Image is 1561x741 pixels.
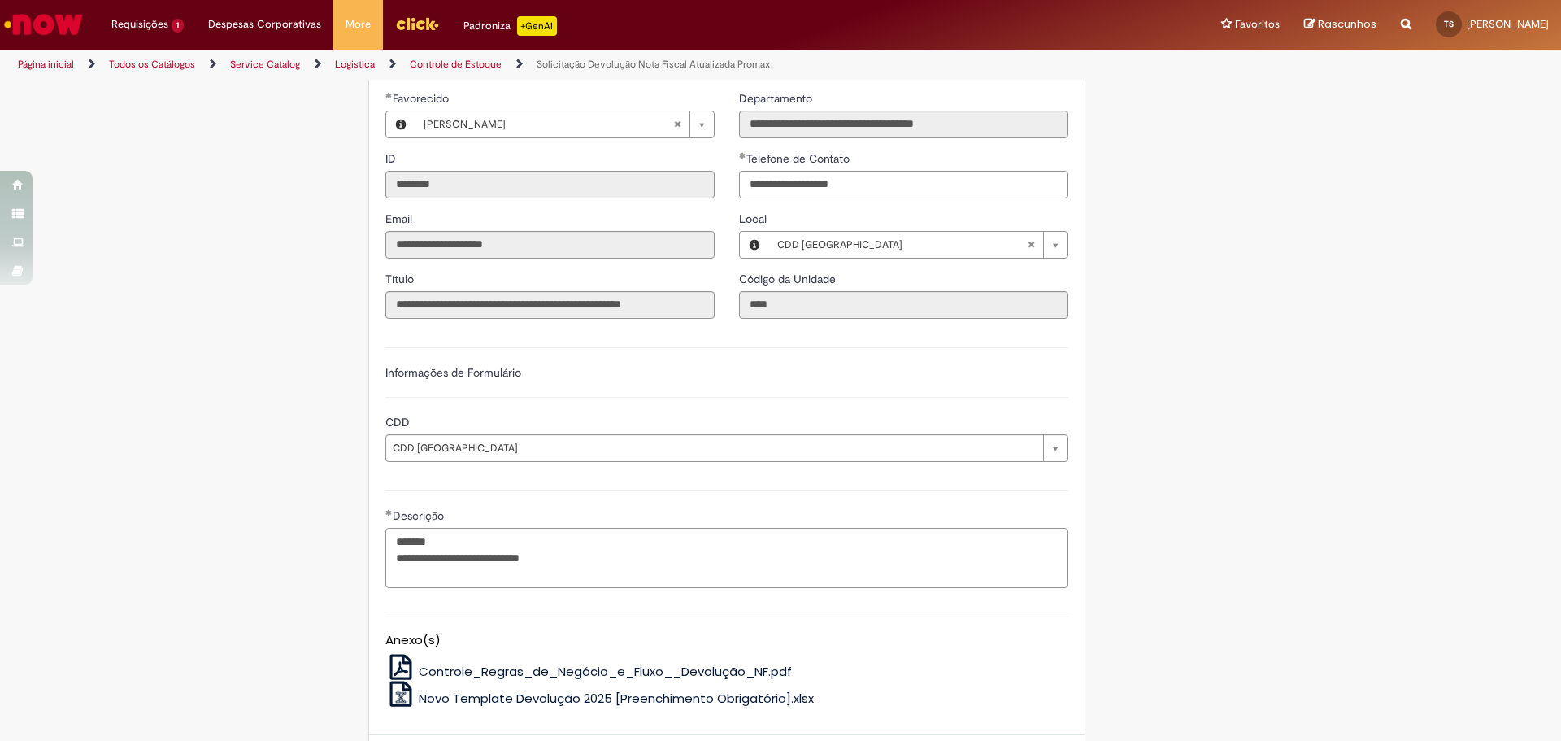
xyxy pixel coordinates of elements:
h5: Anexo(s) [385,634,1068,647]
input: Código da Unidade [739,291,1068,319]
label: Somente leitura - Título [385,271,417,287]
div: Padroniza [463,16,557,36]
label: Informações de Formulário [385,365,521,380]
ul: Trilhas de página [12,50,1028,80]
span: Requisições [111,16,168,33]
abbr: Limpar campo Local [1019,232,1043,258]
span: Descrição [393,508,447,523]
span: Somente leitura - ID [385,151,399,166]
a: Solicitação Devolução Nota Fiscal Atualizada Promax [537,58,770,71]
a: Service Catalog [230,58,300,71]
a: Novo Template Devolução 2025 [Preenchimento Obrigatório].xlsx [385,690,815,707]
input: ID [385,171,715,198]
span: TS [1444,19,1454,29]
a: Todos os Catálogos [109,58,195,71]
a: Controle de Estoque [410,58,502,71]
span: CDD [385,415,413,429]
textarea: Descrição [385,528,1068,588]
img: ServiceNow [2,8,85,41]
input: Email [385,231,715,259]
span: Local [739,211,770,226]
span: Telefone de Contato [746,151,853,166]
p: +GenAi [517,16,557,36]
span: Rascunhos [1318,16,1376,32]
button: Favorecido, Visualizar este registro Takasi Augusto De Souza [386,111,415,137]
button: Local, Visualizar este registro CDD Petrópolis [740,232,769,258]
label: Somente leitura - ID [385,150,399,167]
span: Somente leitura - Código da Unidade [739,272,839,286]
a: CDD [GEOGRAPHIC_DATA]Limpar campo Local [769,232,1067,258]
a: Página inicial [18,58,74,71]
span: CDD [GEOGRAPHIC_DATA] [393,435,1035,461]
label: Somente leitura - Email [385,211,415,227]
span: CDD [GEOGRAPHIC_DATA] [777,232,1027,258]
span: Obrigatório Preenchido [385,92,393,98]
label: Somente leitura - Departamento [739,90,815,107]
span: Obrigatório Preenchido [385,509,393,516]
a: Controle_Regras_de_Negócio_e_Fluxo__Devolução_NF.pdf [385,663,793,680]
span: Novo Template Devolução 2025 [Preenchimento Obrigatório].xlsx [419,690,814,707]
span: [PERSON_NAME] [424,111,673,137]
input: Título [385,291,715,319]
span: 1 [172,19,184,33]
input: Telefone de Contato [739,171,1068,198]
span: Necessários - Favorecido [393,91,452,106]
label: Somente leitura - Código da Unidade [739,271,839,287]
span: More [346,16,371,33]
span: Despesas Corporativas [208,16,321,33]
span: Somente leitura - Título [385,272,417,286]
input: Departamento [739,111,1068,138]
span: Obrigatório Preenchido [739,152,746,159]
span: Somente leitura - Departamento [739,91,815,106]
a: Logistica [335,58,375,71]
span: [PERSON_NAME] [1467,17,1549,31]
span: Favoritos [1235,16,1280,33]
span: Controle_Regras_de_Negócio_e_Fluxo__Devolução_NF.pdf [419,663,792,680]
span: Somente leitura - Email [385,211,415,226]
abbr: Limpar campo Favorecido [665,111,689,137]
img: click_logo_yellow_360x200.png [395,11,439,36]
a: Rascunhos [1304,17,1376,33]
a: [PERSON_NAME]Limpar campo Favorecido [415,111,714,137]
